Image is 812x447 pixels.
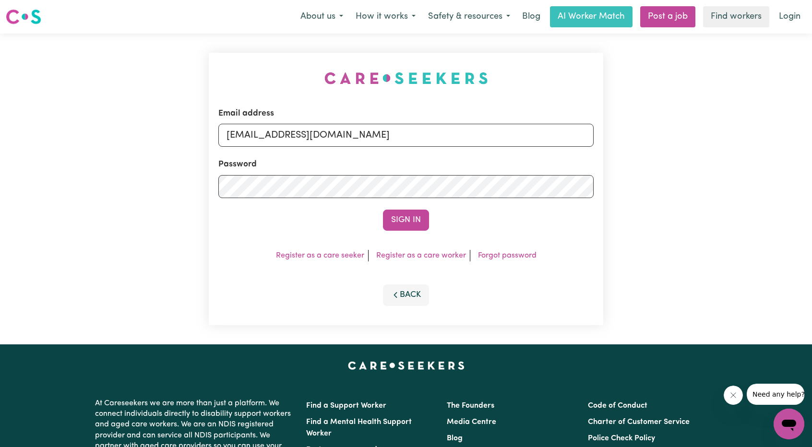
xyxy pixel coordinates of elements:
iframe: Close message [724,386,743,405]
button: Safety & resources [422,7,516,27]
a: Find a Mental Health Support Worker [306,418,412,437]
iframe: Button to launch messaging window [774,409,804,439]
a: Charter of Customer Service [588,418,690,426]
button: How it works [349,7,422,27]
a: Forgot password [478,252,537,259]
button: About us [294,7,349,27]
a: Register as a care worker [376,252,466,259]
button: Back [383,284,429,306]
a: Blog [447,435,463,442]
a: Register as a care seeker [276,252,364,259]
a: AI Worker Match [550,6,633,27]
input: Email address [218,124,594,147]
a: Blog [516,6,546,27]
a: Code of Conduct [588,402,647,410]
a: Find workers [703,6,769,27]
label: Password [218,158,257,171]
a: Careseekers home page [348,362,465,369]
a: Find a Support Worker [306,402,386,410]
a: Login [773,6,806,27]
a: Post a job [640,6,695,27]
iframe: Message from company [747,384,804,405]
button: Sign In [383,210,429,231]
a: Media Centre [447,418,496,426]
img: Careseekers logo [6,8,41,25]
a: Careseekers logo [6,6,41,28]
span: Need any help? [6,7,58,14]
a: The Founders [447,402,494,410]
label: Email address [218,107,274,120]
a: Police Check Policy [588,435,655,442]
